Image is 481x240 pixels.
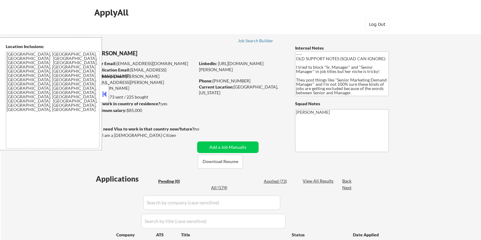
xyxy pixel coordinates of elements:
[94,101,193,107] div: yes
[94,67,195,79] div: [EMAIL_ADDRESS][DOMAIN_NAME]
[94,107,195,113] div: $85,000
[238,39,274,43] div: Job Search Builder
[94,50,219,57] div: [PERSON_NAME]
[211,185,242,191] div: All (174)
[303,178,335,184] div: View All Results
[353,232,380,238] div: Date Applied
[199,61,217,66] strong: LinkedIn:
[342,185,352,191] div: Next
[238,38,274,44] a: Job Search Builder
[342,178,352,184] div: Back
[94,94,195,100] div: 73 sent / 225 bought
[199,84,285,96] div: [GEOGRAPHIC_DATA], [US_STATE]
[156,232,181,238] div: ATS
[199,61,263,72] a: [URL][DOMAIN_NAME][PERSON_NAME]
[94,126,195,131] strong: Will need Visa to work in that country now/future?:
[94,132,197,138] div: Yes, I am a [DEMOGRAPHIC_DATA] Citizen
[199,78,213,83] strong: Phone:
[94,61,195,67] div: [EMAIL_ADDRESS][DOMAIN_NAME]
[94,7,130,18] div: ApplyAll
[94,67,130,72] strong: Application Email:
[295,101,389,107] div: Squad Notes
[116,232,156,238] div: Company
[198,155,243,169] button: Download Resume
[94,74,126,79] strong: Mailslurp Email:
[141,214,286,228] input: Search by title (case sensitive)
[197,141,259,153] button: Add a Job Manually
[199,84,234,89] strong: Current Location:
[143,195,280,210] input: Search by company (case sensitive)
[199,78,285,84] div: [PHONE_NUMBER]
[365,18,389,30] button: Log Out
[295,45,389,51] div: Internal Notes
[194,126,212,132] div: no
[94,101,161,106] strong: Can work in country of residence?:
[264,178,294,184] div: Applied (73)
[292,229,344,240] div: Status
[94,108,127,113] strong: Minimum salary:
[181,232,286,238] div: Title
[96,175,156,183] div: Applications
[158,178,189,184] div: Pending (0)
[94,73,195,91] div: [PERSON_NAME][EMAIL_ADDRESS][PERSON_NAME][DOMAIN_NAME]
[6,43,99,50] div: Location Inclusions:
